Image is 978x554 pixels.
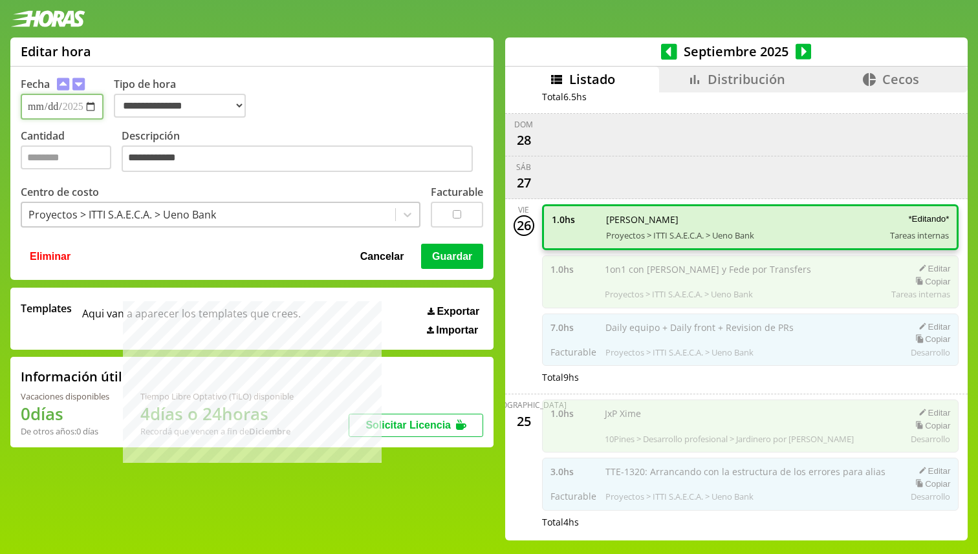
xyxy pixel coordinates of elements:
span: Cecos [882,70,919,88]
div: Proyectos > ITTI S.A.E.C.A. > Ueno Bank [28,208,216,222]
select: Tipo de hora [114,94,246,118]
div: Total 9 hs [542,371,959,383]
div: scrollable content [505,92,968,538]
button: Solicitar Licencia [349,414,483,437]
button: Exportar [424,305,483,318]
div: dom [514,119,533,130]
div: 25 [514,410,534,431]
label: Centro de costo [21,185,99,199]
h1: 4 días o 24 horas [140,402,294,425]
img: logotipo [10,10,85,27]
div: Tiempo Libre Optativo (TiLO) disponible [140,390,294,402]
button: Guardar [421,244,483,268]
div: [DEMOGRAPHIC_DATA] [481,400,567,410]
label: Tipo de hora [114,77,256,120]
div: Total 4 hs [542,516,959,528]
label: Cantidad [21,129,122,176]
input: Cantidad [21,145,111,169]
label: Descripción [122,129,483,176]
div: Total 6.5 hs [542,91,959,103]
button: Eliminar [26,244,74,268]
span: Septiembre 2025 [677,43,796,60]
div: Recordá que vencen a fin de [140,425,294,437]
div: Vacaciones disponibles [21,390,109,402]
label: Facturable [431,185,483,199]
div: vie [518,204,529,215]
span: Listado [569,70,615,88]
span: Importar [436,325,478,336]
button: Cancelar [356,244,408,268]
span: Aqui van a aparecer los templates que crees. [82,301,301,336]
span: Solicitar Licencia [365,420,451,431]
h1: Editar hora [21,43,91,60]
div: 28 [514,130,534,151]
div: De otros años: 0 días [21,425,109,437]
h1: 0 días [21,402,109,425]
span: Exportar [437,306,479,317]
span: Templates [21,301,72,315]
div: sáb [516,162,531,173]
textarea: Descripción [122,145,473,173]
div: 26 [514,215,534,236]
b: Diciembre [249,425,290,437]
label: Fecha [21,77,50,91]
span: Distribución [708,70,785,88]
h2: Información útil [21,368,122,385]
div: 27 [514,173,534,193]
